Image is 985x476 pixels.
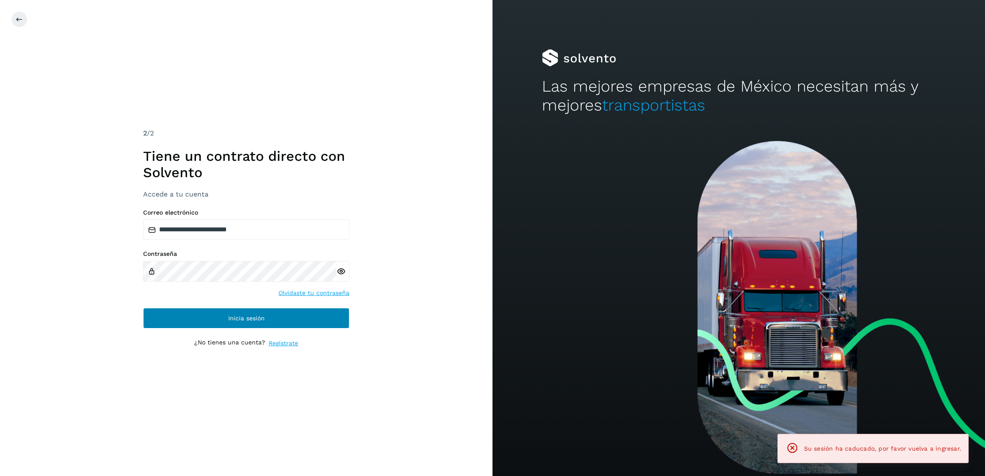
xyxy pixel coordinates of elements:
[143,209,349,216] label: Correo electrónico
[804,445,961,452] span: Su sesión ha caducado, por favor vuelva a ingresar.
[194,339,265,348] p: ¿No tienes una cuenta?
[143,308,349,329] button: Inicia sesión
[143,128,349,138] div: /2
[143,250,349,258] label: Contraseña
[143,148,349,181] h1: Tiene un contrato directo con Solvento
[143,190,349,198] h3: Accede a tu cuenta
[278,289,349,298] a: Olvidaste tu contraseña
[143,129,147,137] span: 2
[269,339,298,348] a: Regístrate
[542,77,936,115] h2: Las mejores empresas de México necesitan más y mejores
[602,96,705,114] span: transportistas
[228,315,265,321] span: Inicia sesión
